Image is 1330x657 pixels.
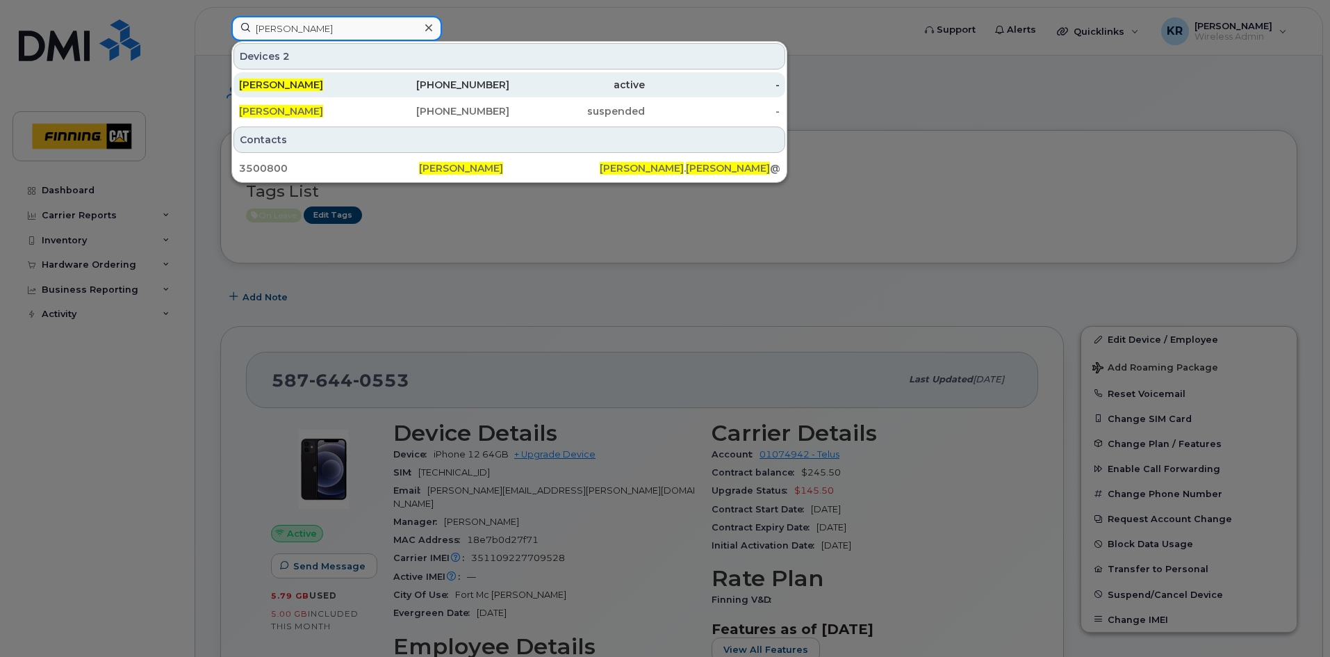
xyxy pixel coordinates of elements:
[233,127,785,153] div: Contacts
[509,78,645,92] div: active
[645,104,780,118] div: -
[375,104,510,118] div: [PHONE_NUMBER]
[233,43,785,70] div: Devices
[600,162,684,175] span: [PERSON_NAME]
[233,156,785,181] a: 3500800[PERSON_NAME][PERSON_NAME].[PERSON_NAME]@[DOMAIN_NAME]
[239,161,419,175] div: 3500800
[600,161,780,175] div: . @[DOMAIN_NAME]
[283,49,290,63] span: 2
[645,78,780,92] div: -
[419,162,503,175] span: [PERSON_NAME]
[239,79,323,91] span: [PERSON_NAME]
[375,78,510,92] div: [PHONE_NUMBER]
[1270,597,1320,647] iframe: Messenger Launcher
[233,99,785,124] a: [PERSON_NAME][PHONE_NUMBER]suspended-
[686,162,770,175] span: [PERSON_NAME]
[509,104,645,118] div: suspended
[239,105,323,117] span: [PERSON_NAME]
[233,72,785,97] a: [PERSON_NAME][PHONE_NUMBER]active-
